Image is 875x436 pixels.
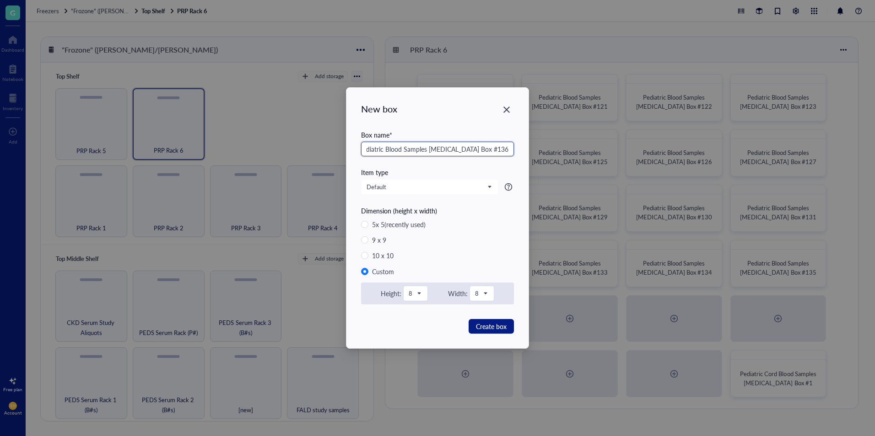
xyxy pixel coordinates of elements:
[361,167,514,177] div: Item type
[361,130,514,140] div: Box name
[372,219,426,229] div: 5 x 5 (recently used)
[469,319,514,334] button: Create box
[499,104,514,115] span: Close
[476,321,507,331] span: Create box
[409,289,421,298] span: 8
[361,102,397,115] div: New box
[475,289,487,298] span: 8
[372,235,386,245] div: 9 x 9
[499,102,514,117] button: Close
[372,250,394,261] div: 10 x 10
[367,183,491,191] span: Default
[361,206,514,216] div: Dimension (height x width)
[372,266,394,276] div: Custom
[448,288,468,298] div: Width:
[381,288,401,298] div: Height:
[361,142,514,156] input: e.g. DNA protein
